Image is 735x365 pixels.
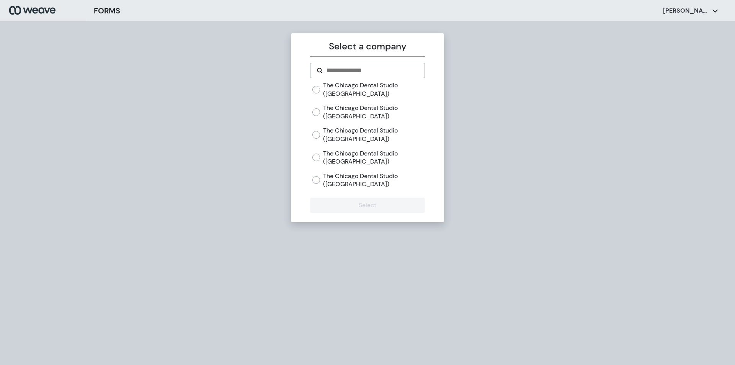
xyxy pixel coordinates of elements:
[323,81,425,98] label: The Chicago Dental Studio ([GEOGRAPHIC_DATA])
[310,39,425,53] p: Select a company
[310,198,425,213] button: Select
[323,126,425,143] label: The Chicago Dental Studio ([GEOGRAPHIC_DATA])
[323,104,425,120] label: The Chicago Dental Studio ([GEOGRAPHIC_DATA])
[663,7,709,15] p: [PERSON_NAME]
[326,66,418,75] input: Search
[94,5,120,16] h3: FORMS
[323,149,425,166] label: The Chicago Dental Studio ([GEOGRAPHIC_DATA])
[323,172,425,188] label: The Chicago Dental Studio ([GEOGRAPHIC_DATA])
